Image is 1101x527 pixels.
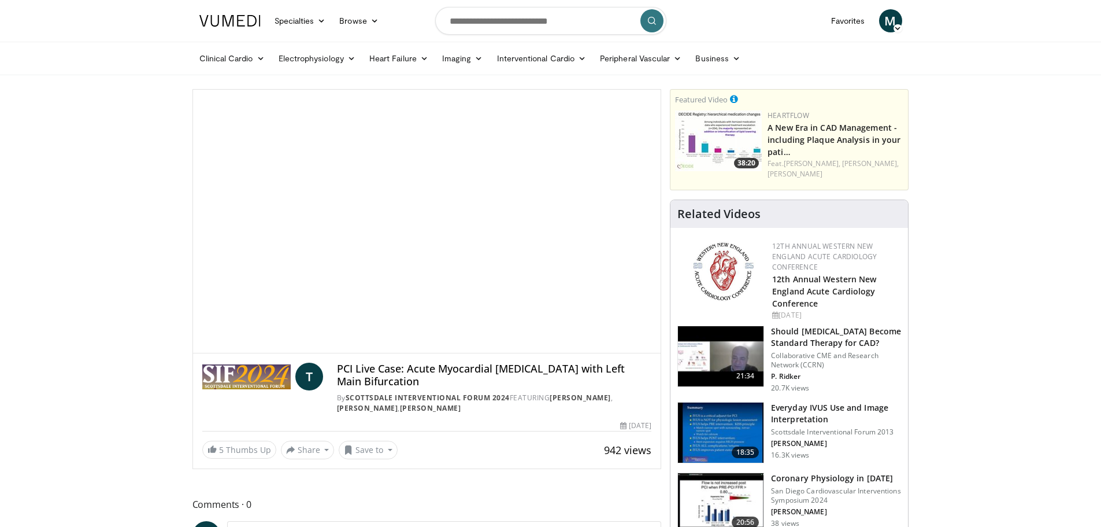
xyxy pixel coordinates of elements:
a: 5 Thumbs Up [202,441,276,459]
img: VuMedi Logo [199,15,261,27]
div: [DATE] [620,421,651,431]
input: Search topics, interventions [435,7,666,35]
a: T [295,363,323,390]
a: 21:34 Should [MEDICAL_DATA] Become Standard Therapy for CAD? Collaborative CME and Research Netwo... [677,326,901,393]
a: Electrophysiology [272,47,362,70]
video-js: Video Player [193,90,661,353]
p: [PERSON_NAME] [771,507,901,517]
a: Heart Failure [362,47,435,70]
a: A New Era in CAD Management - including Plaque Analysis in your pati… [768,122,900,157]
h3: Should [MEDICAL_DATA] Become Standard Therapy for CAD? [771,326,901,349]
div: [DATE] [772,310,899,320]
img: Scottsdale Interventional Forum 2024 [202,363,291,390]
span: 38:20 [734,158,759,168]
div: By FEATURING , , [337,393,651,414]
span: 5 [219,444,224,455]
a: [PERSON_NAME] [400,403,461,413]
div: Feat. [768,159,903,179]
small: Featured Video [675,94,728,105]
a: [PERSON_NAME] [768,169,822,179]
a: Specialties [268,9,333,32]
a: Interventional Cardio [490,47,594,70]
h4: Related Videos [677,207,761,221]
a: [PERSON_NAME] [337,403,398,413]
a: [PERSON_NAME], [842,159,899,168]
a: [PERSON_NAME], [784,159,840,168]
a: Browse [332,9,385,32]
a: M [879,9,902,32]
a: 18:35 Everyday IVUS Use and Image Interpretation Scottsdale Interventional Forum 2013 [PERSON_NAM... [677,402,901,463]
span: 942 views [604,443,651,457]
p: 16.3K views [771,451,809,460]
h4: PCI Live Case: Acute Myocardial [MEDICAL_DATA] with Left Main Bifurcation [337,363,651,388]
p: Collaborative CME and Research Network (CCRN) [771,351,901,370]
a: Peripheral Vascular [593,47,688,70]
a: Scottsdale Interventional Forum 2024 [346,393,510,403]
img: 738d0e2d-290f-4d89-8861-908fb8b721dc.150x105_q85_crop-smart_upscale.jpg [675,110,762,171]
p: P. Ridker [771,372,901,381]
a: Favorites [824,9,872,32]
span: Comments 0 [192,497,662,512]
a: 38:20 [675,110,762,171]
a: Business [688,47,747,70]
p: San Diego Cardiovascular Interventions Symposium 2024 [771,487,901,505]
a: 12th Annual Western New England Acute Cardiology Conference [772,241,877,272]
img: dTBemQywLidgNXR34xMDoxOjA4MTsiGN.150x105_q85_crop-smart_upscale.jpg [678,403,763,463]
p: [PERSON_NAME] [771,439,901,448]
p: Scottsdale Interventional Forum 2013 [771,428,901,437]
h3: Everyday IVUS Use and Image Interpretation [771,402,901,425]
img: eb63832d-2f75-457d-8c1a-bbdc90eb409c.150x105_q85_crop-smart_upscale.jpg [678,326,763,386]
a: 12th Annual Western New England Acute Cardiology Conference [772,274,876,309]
p: 20.7K views [771,384,809,393]
h3: Coronary Physiology in [DATE] [771,473,901,484]
button: Share [281,441,335,459]
a: Heartflow [768,110,809,120]
a: [PERSON_NAME] [550,393,611,403]
button: Save to [339,441,398,459]
span: 21:34 [732,370,759,382]
img: 0954f259-7907-4053-a817-32a96463ecc8.png.150x105_q85_autocrop_double_scale_upscale_version-0.2.png [691,241,755,302]
a: Clinical Cardio [192,47,272,70]
a: Imaging [435,47,490,70]
span: 18:35 [732,447,759,458]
